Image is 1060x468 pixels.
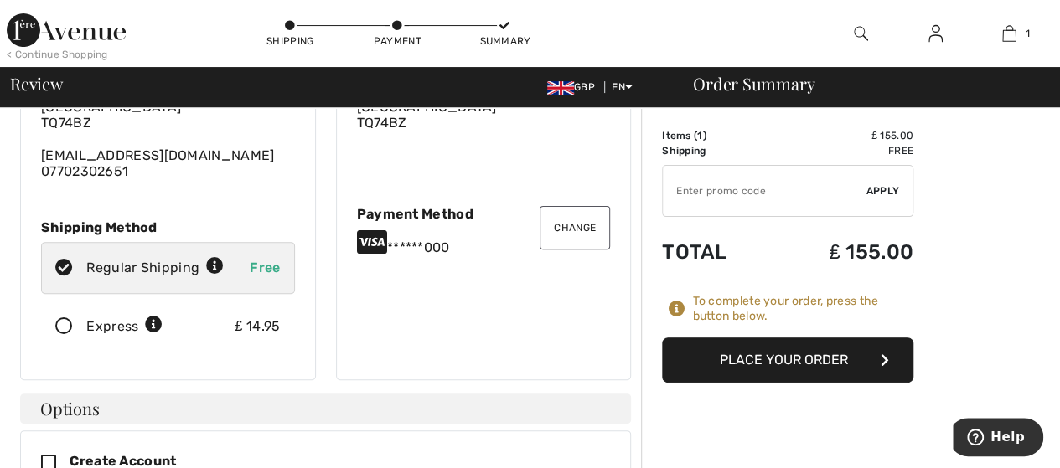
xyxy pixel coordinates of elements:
td: ₤ 155.00 [771,128,913,143]
span: 1 [1025,26,1029,41]
div: Shipping Method [41,219,295,235]
input: Promo code [663,166,866,216]
img: 1ère Avenue [7,13,126,47]
h4: Options [20,393,631,424]
img: My Bag [1002,23,1016,44]
div: ₤ 14.95 [235,316,281,337]
span: Review [10,75,63,92]
div: To complete your order, press the button below. [692,294,913,324]
button: Change [540,206,610,249]
img: My Info [928,23,943,44]
img: search the website [854,23,868,44]
span: 1 [697,130,702,141]
td: Free [771,143,913,158]
div: Shipping [265,33,315,49]
div: Express [86,316,163,337]
div: Regular Shipping [86,258,224,278]
div: Order Summary [673,75,1050,92]
td: ₤ 155.00 [771,224,913,280]
td: Shipping [662,143,771,158]
a: Sign In [915,23,956,44]
button: Place Your Order [662,337,913,383]
td: Items ( ) [662,128,771,143]
td: Total [662,224,771,280]
iframe: Opens a widget where you can find more information [953,418,1043,460]
div: Payment Method [357,206,611,222]
img: UK Pound [547,81,574,95]
div: Payment [372,33,422,49]
span: Free [250,260,280,275]
span: EN [612,81,633,93]
span: Apply [866,183,900,198]
span: GBP [547,81,602,93]
div: Summary [479,33,530,49]
a: 1 [973,23,1046,44]
div: < Continue Shopping [7,47,108,62]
